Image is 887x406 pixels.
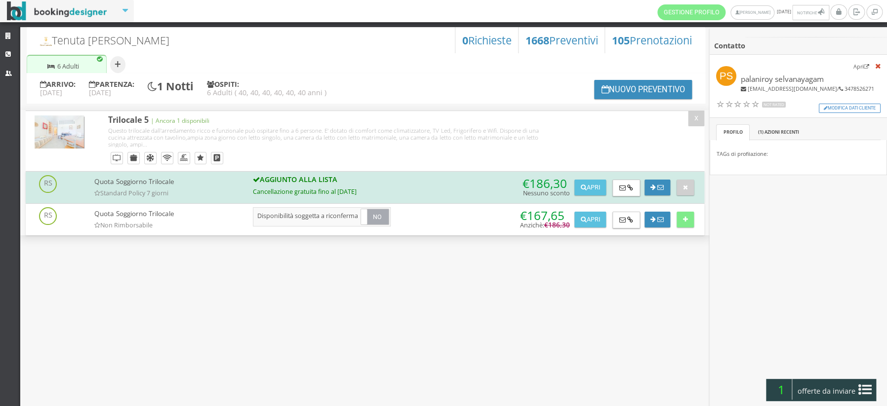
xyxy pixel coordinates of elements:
a: [PERSON_NAME] [730,5,774,20]
span: TAGs di profilazione: [717,150,768,157]
a: Not Rated [716,99,786,110]
img: palaniroy selvanayagam [716,66,736,86]
b: Contatto [714,41,745,50]
span: offerte da inviare [794,383,858,399]
a: ( ) Azioni recenti [751,124,806,141]
a: Apri [853,61,869,71]
img: BookingDesigner.com [7,1,107,21]
span: 1 [760,129,762,135]
a: Gestione Profilo [657,4,726,20]
span: [EMAIL_ADDRESS][DOMAIN_NAME] [748,85,837,92]
span: Not Rated [762,102,786,108]
span: 1 [770,379,792,400]
span: 3478526271 [845,85,874,92]
button: Modifica dati cliente [819,104,881,113]
span: palaniroy selvanayagam [741,74,824,84]
h6: / [741,86,874,92]
div: Not Rated [716,100,760,110]
button: Notifiche [792,5,829,20]
span: [DATE] [657,4,830,20]
a: Profilo [716,124,750,141]
small: Apri [853,63,869,70]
